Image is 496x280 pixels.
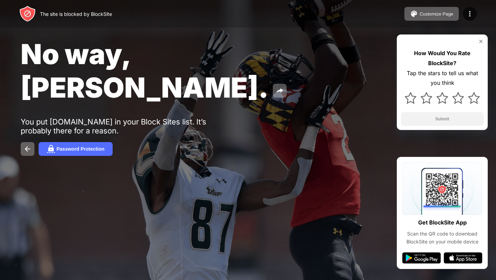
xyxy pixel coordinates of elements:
[421,92,432,104] img: star.svg
[276,87,284,95] img: share.svg
[401,112,484,126] button: Submit
[47,145,55,153] img: password.svg
[405,92,416,104] img: star.svg
[40,11,112,17] div: The site is blocked by BlockSite
[23,145,32,153] img: back.svg
[56,146,104,152] div: Password Protection
[401,48,484,68] div: How Would You Rate BlockSite?
[466,10,474,18] img: menu-icon.svg
[468,92,480,104] img: star.svg
[436,92,448,104] img: star.svg
[444,252,482,263] img: app-store.svg
[19,6,36,22] img: header-logo.svg
[420,11,453,17] div: Customize Page
[418,218,467,228] div: Get BlockSite App
[402,230,482,246] div: Scan the QR code to download BlockSite on your mobile device
[410,10,418,18] img: pallet.svg
[39,142,113,156] button: Password Protection
[452,92,464,104] img: star.svg
[21,117,234,135] div: You put [DOMAIN_NAME] in your Block Sites list. It’s probably there for a reason.
[401,68,484,88] div: Tap the stars to tell us what you think
[404,7,459,21] button: Customize Page
[21,37,269,104] span: No way, [PERSON_NAME].
[478,39,484,44] img: rate-us-close.svg
[402,252,441,263] img: google-play.svg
